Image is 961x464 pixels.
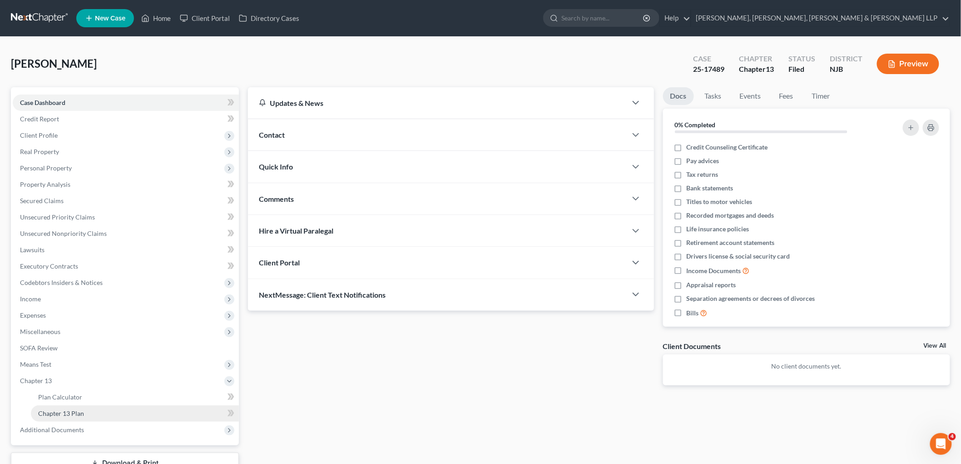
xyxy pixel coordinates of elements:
[949,433,956,440] span: 4
[20,180,70,188] span: Property Analysis
[259,162,293,171] span: Quick Info
[13,111,239,127] a: Credit Report
[687,280,736,289] span: Appraisal reports
[877,54,939,74] button: Preview
[259,130,285,139] span: Contact
[13,193,239,209] a: Secured Claims
[691,10,950,26] a: [PERSON_NAME], [PERSON_NAME], [PERSON_NAME] & [PERSON_NAME] LLP
[13,225,239,242] a: Unsecured Nonpriority Claims
[924,343,946,349] a: View All
[38,393,82,401] span: Plan Calculator
[687,294,815,303] span: Separation agreements or decrees of divorces
[13,242,239,258] a: Lawsuits
[20,230,107,237] span: Unsecured Nonpriority Claims
[687,197,753,206] span: Titles to motor vehicles
[259,98,616,108] div: Updates & News
[20,246,45,254] span: Lawsuits
[38,409,84,417] span: Chapter 13 Plan
[20,360,51,368] span: Means Test
[675,121,716,129] strong: 0% Completed
[663,87,694,105] a: Docs
[687,225,749,234] span: Life insurance policies
[739,64,774,75] div: Chapter
[259,258,300,267] span: Client Portal
[805,87,837,105] a: Timer
[137,10,175,26] a: Home
[13,258,239,274] a: Executory Contracts
[687,266,741,275] span: Income Documents
[13,209,239,225] a: Unsecured Priority Claims
[663,341,721,351] div: Client Documents
[20,295,41,303] span: Income
[733,87,768,105] a: Events
[259,195,294,203] span: Comments
[693,64,724,75] div: 25-17489
[687,156,719,165] span: Pay advices
[788,54,815,64] div: Status
[259,226,333,235] span: Hire a Virtual Paralegal
[561,10,644,26] input: Search by name...
[31,389,239,405] a: Plan Calculator
[13,340,239,356] a: SOFA Review
[20,311,46,319] span: Expenses
[20,377,52,384] span: Chapter 13
[739,54,774,64] div: Chapter
[13,95,239,111] a: Case Dashboard
[687,184,733,193] span: Bank statements
[259,290,386,299] span: NextMessage: Client Text Notifications
[772,87,801,105] a: Fees
[766,65,774,73] span: 13
[20,131,58,139] span: Client Profile
[20,99,65,106] span: Case Dashboard
[20,164,72,172] span: Personal Property
[20,328,60,335] span: Miscellaneous
[687,170,718,179] span: Tax returns
[687,309,699,318] span: Bills
[687,252,790,261] span: Drivers license & social security card
[660,10,690,26] a: Help
[20,148,59,155] span: Real Property
[20,213,95,221] span: Unsecured Priority Claims
[687,238,775,247] span: Retirement account statements
[175,10,234,26] a: Client Portal
[930,433,952,455] iframe: Intercom live chat
[20,115,59,123] span: Credit Report
[830,64,862,75] div: NJB
[20,197,64,205] span: Secured Claims
[20,262,78,270] span: Executory Contracts
[11,57,97,70] span: [PERSON_NAME]
[670,362,943,371] p: No client documents yet.
[788,64,815,75] div: Filed
[234,10,304,26] a: Directory Cases
[698,87,729,105] a: Tasks
[20,426,84,434] span: Additional Documents
[20,279,103,286] span: Codebtors Insiders & Notices
[693,54,724,64] div: Case
[13,176,239,193] a: Property Analysis
[687,211,774,220] span: Recorded mortgages and deeds
[31,405,239,422] a: Chapter 13 Plan
[20,344,58,352] span: SOFA Review
[95,15,125,22] span: New Case
[830,54,862,64] div: District
[687,143,768,152] span: Credit Counseling Certificate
